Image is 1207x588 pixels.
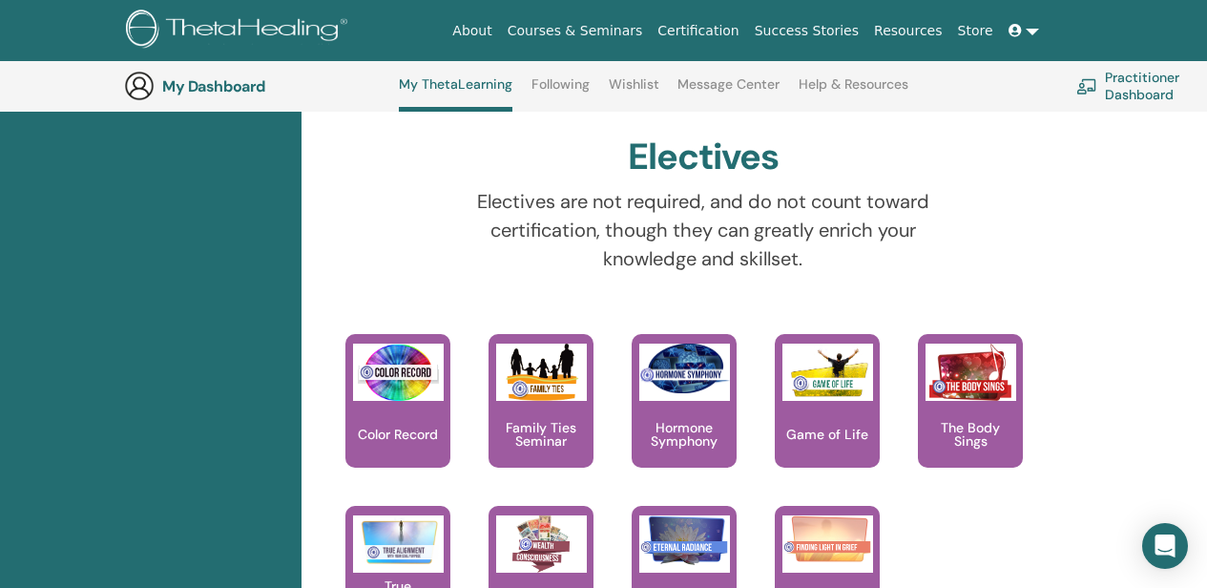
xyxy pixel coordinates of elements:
img: Finding Light in Grief [782,515,873,566]
a: Resources [866,13,950,49]
img: Eternal Radiance [639,515,730,566]
a: Help & Resources [799,76,908,107]
a: Store [950,13,1001,49]
p: Electives are not required, and do not count toward certification, though they can greatly enrich... [446,187,961,273]
img: generic-user-icon.jpg [124,71,155,101]
a: Certification [650,13,746,49]
p: Color Record [350,428,446,441]
p: Family Ties Seminar [489,421,593,448]
p: Game of Life [779,428,876,441]
p: Hormone Symphony [632,421,737,448]
img: Color Record [353,344,444,401]
img: The Body Sings [926,344,1016,401]
a: Hormone Symphony Hormone Symphony [632,334,737,506]
a: Message Center [677,76,780,107]
img: Family Ties Seminar [496,344,587,401]
h2: Electives [628,136,779,179]
img: Hormone Symphony [639,344,730,394]
a: Game of Life Game of Life [775,334,880,506]
a: Courses & Seminars [500,13,651,49]
img: True Alignment With Your Soul Purpose [353,515,444,567]
a: Following [531,76,590,107]
a: Success Stories [747,13,866,49]
p: The Body Sings [918,421,1023,448]
a: Wishlist [609,76,659,107]
a: About [445,13,499,49]
a: Family Ties Seminar Family Ties Seminar [489,334,593,506]
a: The Body Sings The Body Sings [918,334,1023,506]
h3: My Dashboard [162,77,353,95]
a: My ThetaLearning [399,76,512,112]
img: Game of Life [782,344,873,401]
img: Wealth Consciousness [496,515,587,573]
div: Open Intercom Messenger [1142,523,1188,569]
a: Color Record Color Record [345,334,450,506]
img: logo.png [126,10,354,52]
img: chalkboard-teacher.svg [1076,78,1097,94]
